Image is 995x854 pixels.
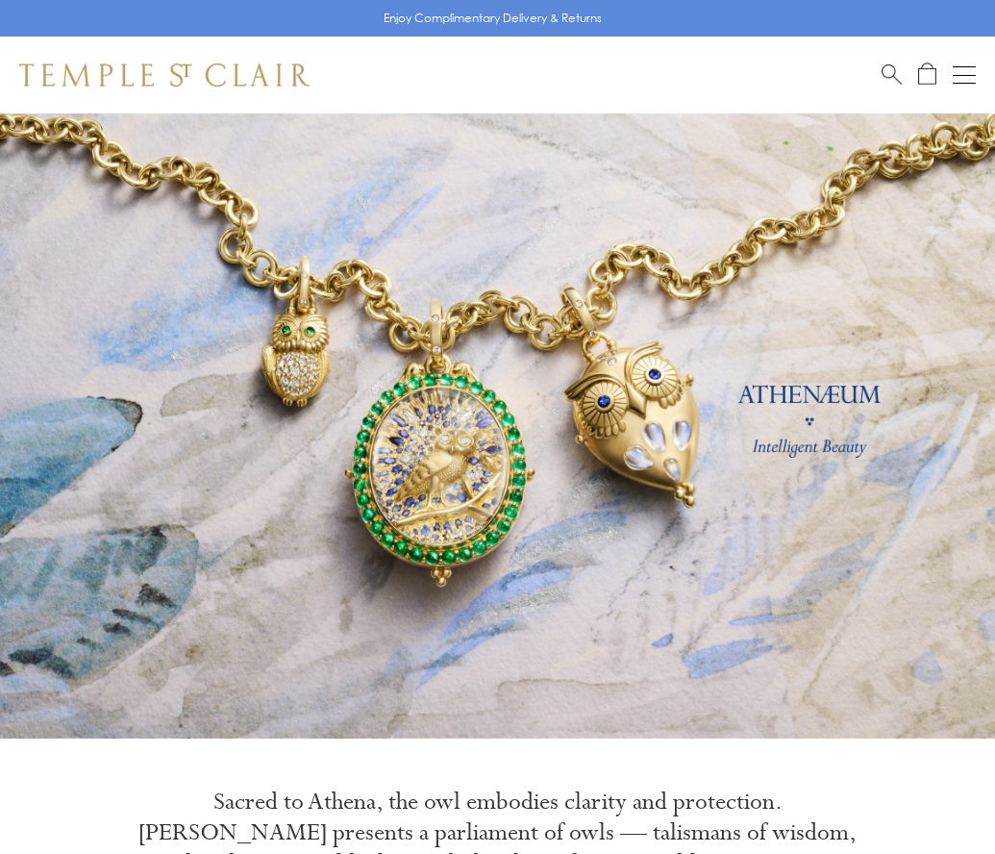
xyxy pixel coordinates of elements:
a: Open Shopping Bag [918,63,936,87]
img: Temple St. Clair [19,63,310,87]
a: Search [882,63,902,87]
p: Enjoy Complimentary Delivery & Returns [384,9,602,28]
button: Open navigation [953,63,976,87]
